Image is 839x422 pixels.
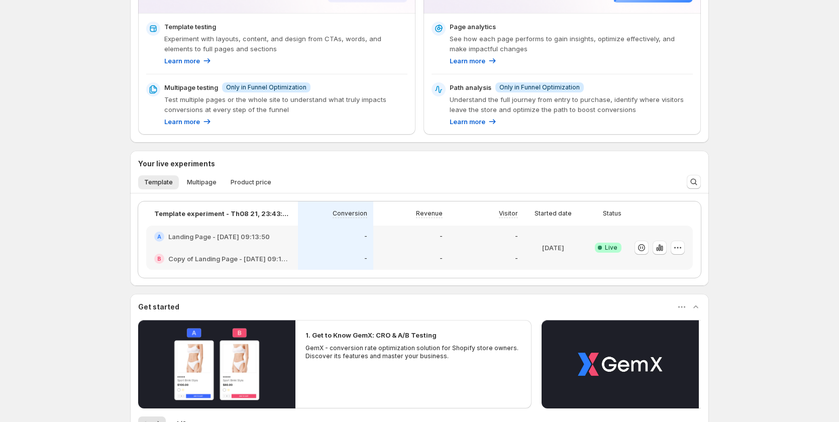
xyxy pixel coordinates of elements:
[499,209,518,218] p: Visitor
[440,233,443,241] p: -
[605,244,617,252] span: Live
[231,178,271,186] span: Product price
[450,56,497,66] a: Learn more
[364,233,367,241] p: -
[144,178,173,186] span: Template
[535,209,572,218] p: Started date
[138,159,215,169] h3: Your live experiments
[164,94,407,115] p: Test multiple pages or the whole site to understand what truly impacts conversions at every step ...
[157,234,161,240] h2: A
[168,232,270,242] h2: Landing Page - [DATE] 09:13:50
[164,56,200,66] p: Learn more
[164,34,407,54] p: Experiment with layouts, content, and design from CTAs, words, and elements to full pages and sec...
[687,175,701,189] button: Search and filter results
[164,22,216,32] p: Template testing
[168,254,290,264] h2: Copy of Landing Page - [DATE] 09:13:50
[226,83,306,91] span: Only in Funnel Optimization
[515,255,518,263] p: -
[157,256,161,262] h2: B
[440,255,443,263] p: -
[603,209,621,218] p: Status
[164,82,218,92] p: Multipage testing
[542,243,564,253] p: [DATE]
[164,56,212,66] a: Learn more
[164,117,200,127] p: Learn more
[305,344,521,360] p: GemX - conversion rate optimization solution for Shopify store owners. Discover its features and ...
[187,178,217,186] span: Multipage
[305,330,437,340] h2: 1. Get to Know GemX: CRO & A/B Testing
[416,209,443,218] p: Revenue
[450,117,497,127] a: Learn more
[450,56,485,66] p: Learn more
[499,83,580,91] span: Only in Funnel Optimization
[450,34,693,54] p: See how each page performs to gain insights, optimize effectively, and make impactful changes
[542,320,699,408] button: Play video
[333,209,367,218] p: Conversion
[364,255,367,263] p: -
[138,320,295,408] button: Play video
[450,117,485,127] p: Learn more
[450,82,491,92] p: Path analysis
[138,302,179,312] h3: Get started
[450,22,496,32] p: Page analytics
[450,94,693,115] p: Understand the full journey from entry to purchase, identify where visitors leave the store and o...
[515,233,518,241] p: -
[154,208,290,219] p: Template experiment - Th08 21, 23:43:39
[164,117,212,127] a: Learn more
